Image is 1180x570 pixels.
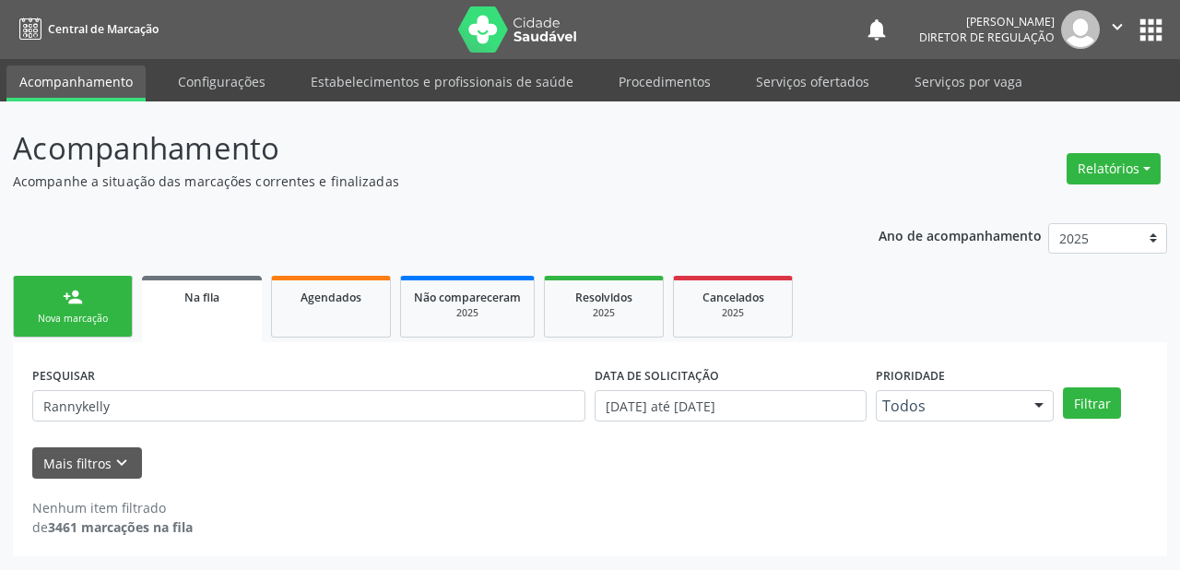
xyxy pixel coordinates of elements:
[919,14,1055,30] div: [PERSON_NAME]
[414,290,521,305] span: Não compareceram
[919,30,1055,45] span: Diretor de regulação
[879,223,1042,246] p: Ano de acompanhamento
[1107,17,1127,37] i: 
[32,390,585,422] input: Nome, CNS
[1100,10,1135,49] button: 
[414,306,521,320] div: 2025
[902,65,1035,98] a: Serviços por vaga
[1135,14,1167,46] button: apps
[595,390,867,422] input: Selecione um intervalo
[1067,153,1161,184] button: Relatórios
[606,65,724,98] a: Procedimentos
[48,518,193,536] strong: 3461 marcações na fila
[876,362,945,390] label: Prioridade
[13,14,159,44] a: Central de Marcação
[13,172,820,191] p: Acompanhe a situação das marcações correntes e finalizadas
[298,65,586,98] a: Estabelecimentos e profissionais de saúde
[558,306,650,320] div: 2025
[27,312,119,326] div: Nova marcação
[864,17,890,42] button: notifications
[1063,387,1121,419] button: Filtrar
[575,290,632,305] span: Resolvidos
[595,362,719,390] label: DATA DE SOLICITAÇÃO
[32,447,142,480] button: Mais filtroskeyboard_arrow_down
[13,125,820,172] p: Acompanhamento
[882,397,1016,415] span: Todos
[6,65,146,101] a: Acompanhamento
[48,21,159,37] span: Central de Marcação
[743,65,882,98] a: Serviços ofertados
[63,287,83,307] div: person_add
[702,290,764,305] span: Cancelados
[165,65,278,98] a: Configurações
[1061,10,1100,49] img: img
[32,498,193,517] div: Nenhum item filtrado
[32,362,95,390] label: PESQUISAR
[301,290,361,305] span: Agendados
[112,453,132,473] i: keyboard_arrow_down
[184,290,219,305] span: Na fila
[32,517,193,537] div: de
[687,306,779,320] div: 2025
